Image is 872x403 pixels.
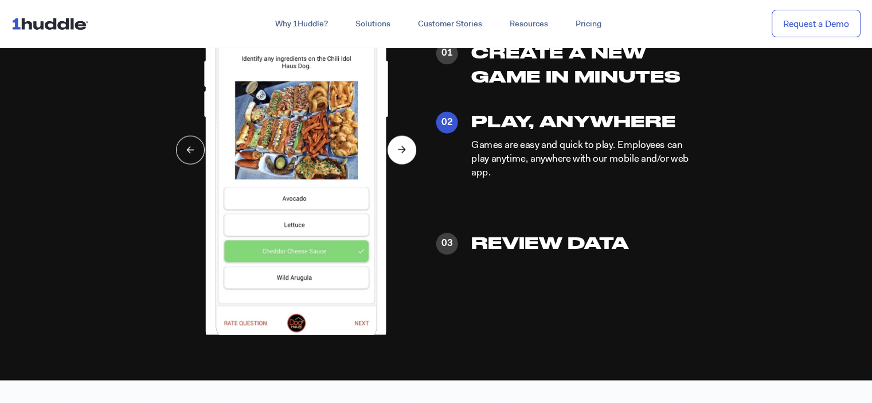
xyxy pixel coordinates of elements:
a: Solutions [342,14,404,34]
div: 02 [436,112,458,134]
div: 03 [436,233,458,255]
a: Why 1Huddle? [261,14,342,34]
a: Request a Demo [772,10,861,38]
a: Pricing [562,14,615,34]
p: Games are easy and quick to play. Employees can play anytime, anywhere with our mobile and/or web... [472,139,690,180]
img: ... [11,13,93,34]
h3: Play, Anywhere [472,109,690,133]
div: 01 [436,43,458,65]
h3: Create a New Game in Minutes [472,40,690,88]
a: Resources [496,14,562,34]
h3: Review Data [472,230,690,255]
a: Customer Stories [404,14,496,34]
